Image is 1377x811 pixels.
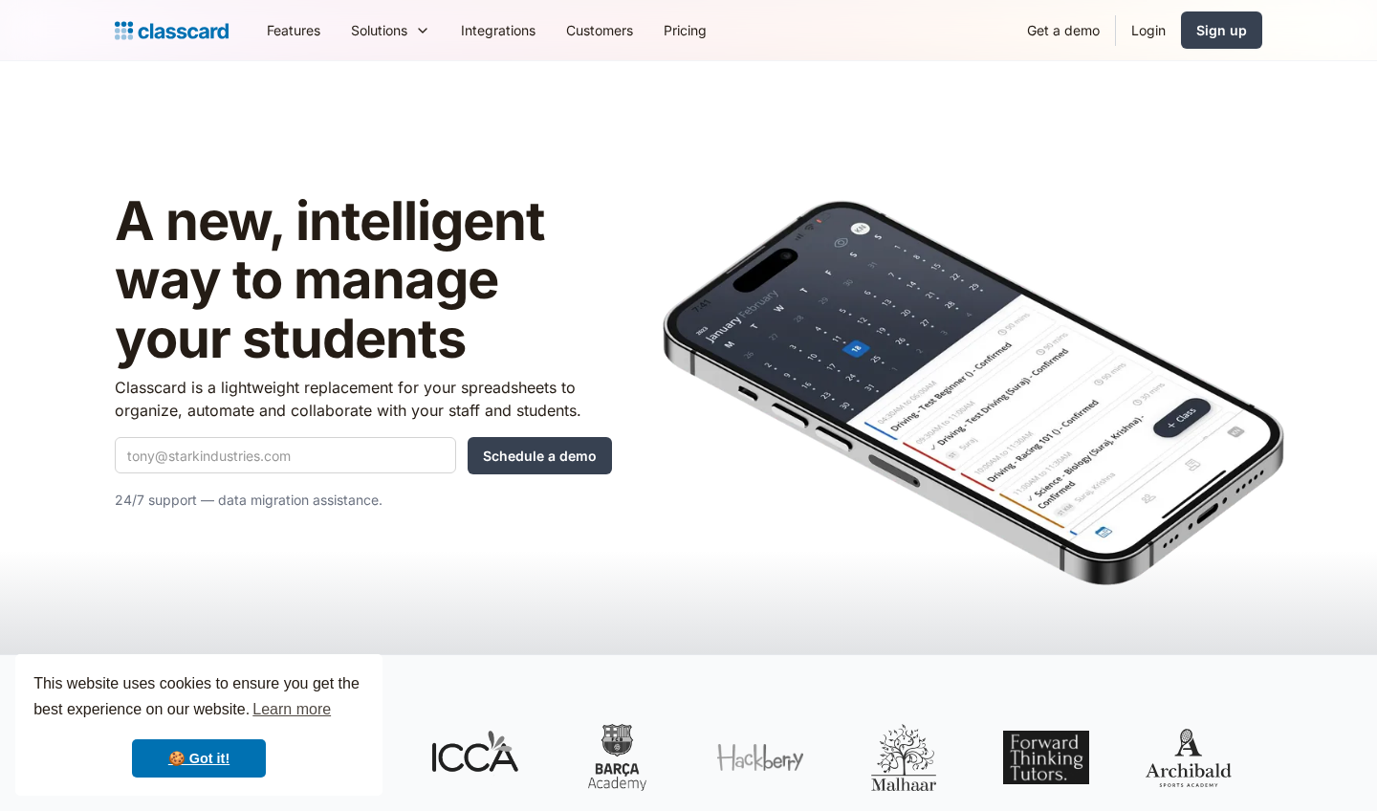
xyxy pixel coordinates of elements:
[1116,9,1181,52] a: Login
[1196,20,1247,40] div: Sign up
[446,9,551,52] a: Integrations
[468,437,612,474] input: Schedule a demo
[115,437,612,474] form: Quick Demo Form
[648,9,722,52] a: Pricing
[336,9,446,52] div: Solutions
[115,17,229,44] a: Logo
[351,20,407,40] div: Solutions
[115,376,612,422] p: Classcard is a lightweight replacement for your spreadsheets to organize, automate and collaborat...
[15,654,382,796] div: cookieconsent
[115,489,612,512] p: 24/7 support — data migration assistance.
[1012,9,1115,52] a: Get a demo
[250,695,334,724] a: learn more about cookies
[33,672,364,724] span: This website uses cookies to ensure you get the best experience on our website.
[115,192,612,369] h1: A new, intelligent way to manage your students
[1181,11,1262,49] a: Sign up
[132,739,266,778] a: dismiss cookie message
[551,9,648,52] a: Customers
[115,437,456,473] input: tony@starkindustries.com
[251,9,336,52] a: Features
